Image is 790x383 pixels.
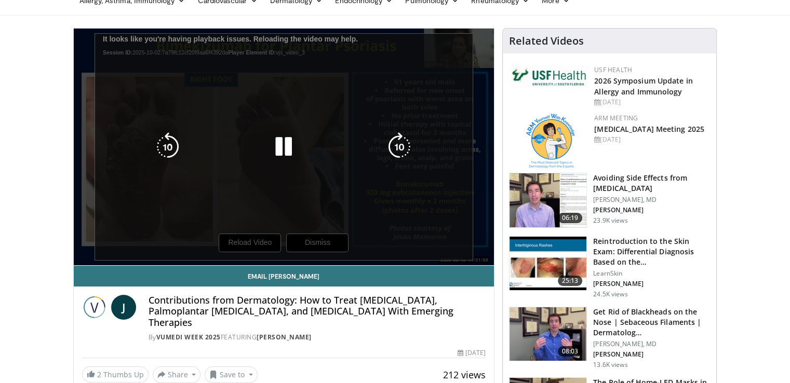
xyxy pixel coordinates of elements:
p: LearnSkin [593,269,710,278]
span: 06:19 [558,213,583,223]
a: USF Health [594,65,632,74]
img: 54dc8b42-62c8-44d6-bda4-e2b4e6a7c56d.150x105_q85_crop-smart_upscale.jpg [510,307,586,361]
img: Vumedi Week 2025 [82,295,107,320]
p: 24.5K views [593,290,627,298]
span: 2 [97,370,101,379]
h3: Get Rid of Blackheads on the Nose | Sebaceous Filaments | Dermatolog… [593,307,710,338]
img: 6f9900f7-f6e7-4fd7-bcbb-2a1dc7b7d476.150x105_q85_crop-smart_upscale.jpg [510,173,586,227]
p: [PERSON_NAME] [593,350,710,359]
p: 13.6K views [593,361,627,369]
div: [DATE] [594,135,708,144]
a: ARM Meeting [594,114,638,122]
img: 89a28c6a-718a-466f-b4d1-7c1f06d8483b.png.150x105_q85_autocrop_double_scale_upscale_version-0.2.png [526,114,574,168]
a: Vumedi Week 2025 [156,333,221,341]
p: [PERSON_NAME] [593,280,710,288]
img: 022c50fb-a848-4cac-a9d8-ea0906b33a1b.150x105_q85_crop-smart_upscale.jpg [510,237,586,291]
a: 06:19 Avoiding Side Effects from [MEDICAL_DATA] [PERSON_NAME], MD [PERSON_NAME] 23.9K views [509,173,710,228]
span: 212 views [443,368,486,381]
h3: Avoiding Side Effects from [MEDICAL_DATA] [593,173,710,194]
p: [PERSON_NAME], MD [593,196,710,204]
h4: Contributions from Dermatology: How to Treat [MEDICAL_DATA], Palmoplantar [MEDICAL_DATA], and [ME... [149,295,486,329]
a: [PERSON_NAME] [257,333,312,341]
div: [DATE] [594,98,708,107]
p: [PERSON_NAME] [593,206,710,214]
a: J [111,295,136,320]
a: [MEDICAL_DATA] Meeting 2025 [594,124,704,134]
span: 25:13 [558,276,583,286]
p: [PERSON_NAME], MD [593,340,710,348]
button: Save to [205,366,258,383]
video-js: Video Player [74,29,494,266]
a: 2026 Symposium Update in Allergy and Immunology [594,76,692,97]
a: 2 Thumbs Up [82,366,149,382]
button: Share [153,366,201,383]
div: [DATE] [458,348,486,358]
img: 6ba8804a-8538-4002-95e7-a8f8012d4a11.png.150x105_q85_autocrop_double_scale_upscale_version-0.2.jpg [511,65,589,88]
a: Email [PERSON_NAME] [74,266,494,286]
div: By FEATURING [149,333,486,342]
p: 23.9K views [593,216,627,225]
a: 08:03 Get Rid of Blackheads on the Nose | Sebaceous Filaments | Dermatolog… [PERSON_NAME], MD [PE... [509,307,710,369]
span: 08:03 [558,346,583,357]
h4: Related Videos [509,35,584,47]
h3: Reintroduction to the Skin Exam: Differential Diagnosis Based on the… [593,236,710,267]
a: 25:13 Reintroduction to the Skin Exam: Differential Diagnosis Based on the… LearnSkin [PERSON_NAM... [509,236,710,298]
